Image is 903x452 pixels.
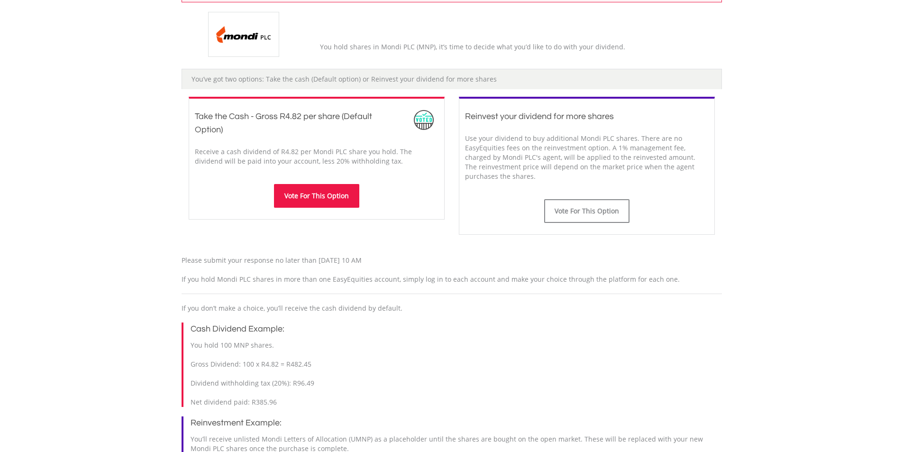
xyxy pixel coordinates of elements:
span: Receive a cash dividend of R4.82 per Mondi PLC share you hold. The dividend will be paid into you... [195,147,412,166]
img: EQU.ZA.MNP.png [208,12,279,57]
span: Take the Cash - Gross R4.82 per share (Default Option) [195,112,372,134]
h3: Cash Dividend Example: [191,323,722,336]
p: If you don’t make a choice, you’ll receive the cash dividend by default. [182,304,722,313]
span: Use your dividend to buy additional Mondi PLC shares. There are no EasyEquities fees on the reinv... [465,134,695,181]
button: Vote For This Option [544,199,629,223]
span: Please submit your response no later than [DATE] 10 AM If you hold Mondi PLC shares in more than ... [182,256,680,284]
span: Reinvest your dividend for more shares [465,112,614,121]
span: You hold shares in Mondi PLC (MNP), it’s time to decide what you’d like to do with your dividend. [320,42,625,51]
h3: Reinvestment Example: [191,416,722,430]
span: You hold 100 MNP shares. Gross Dividend: 100 x R4.82 = R482.45 Dividend withholding tax (20%): R9... [191,341,314,406]
button: Vote For This Option [274,184,359,208]
span: You’ve got two options: Take the cash (Default option) or Reinvest your dividend for more shares [192,74,497,83]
